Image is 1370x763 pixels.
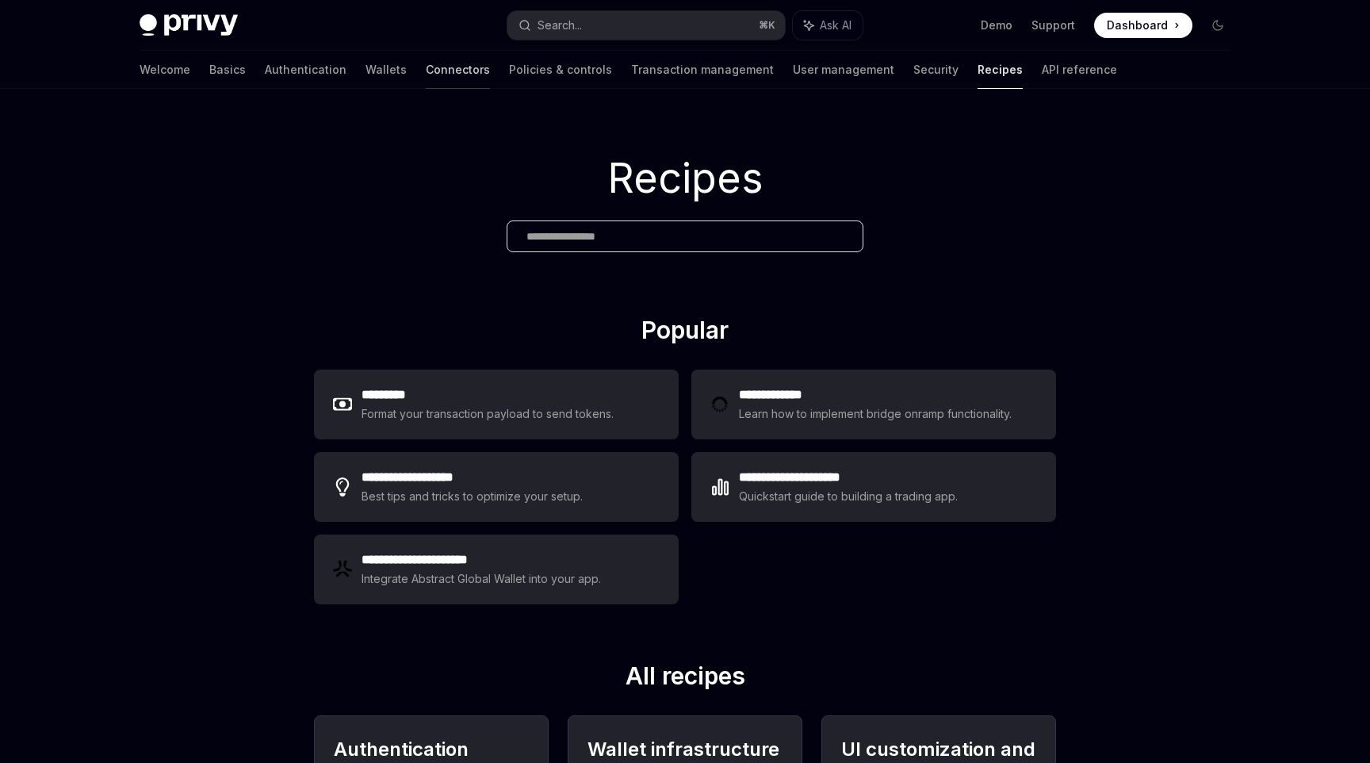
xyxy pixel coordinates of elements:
a: Recipes [978,51,1023,89]
a: **** ****Format your transaction payload to send tokens. [314,370,679,439]
a: Wallets [365,51,407,89]
div: Search... [538,16,582,35]
div: Best tips and tricks to optimize your setup. [362,487,585,506]
a: Security [913,51,959,89]
a: Demo [981,17,1012,33]
button: Ask AI [793,11,863,40]
a: Transaction management [631,51,774,89]
a: User management [793,51,894,89]
a: Welcome [140,51,190,89]
span: Ask AI [820,17,851,33]
a: Support [1031,17,1075,33]
a: Dashboard [1094,13,1192,38]
h2: Popular [314,316,1056,351]
a: Authentication [265,51,346,89]
div: Quickstart guide to building a trading app. [739,487,959,506]
span: Dashboard [1107,17,1168,33]
button: Search...⌘K [507,11,785,40]
a: **** **** ***Learn how to implement bridge onramp functionality. [691,370,1056,439]
a: Connectors [426,51,490,89]
a: Policies & controls [509,51,612,89]
a: Basics [209,51,246,89]
img: dark logo [140,14,238,36]
div: Learn how to implement bridge onramp functionality. [739,405,1016,424]
a: API reference [1042,51,1117,89]
div: Format your transaction payload to send tokens. [362,405,614,424]
div: Integrate Abstract Global Wallet into your app. [362,569,603,589]
span: ⌘ K [759,19,775,32]
h2: All recipes [314,661,1056,696]
button: Toggle dark mode [1205,13,1230,38]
